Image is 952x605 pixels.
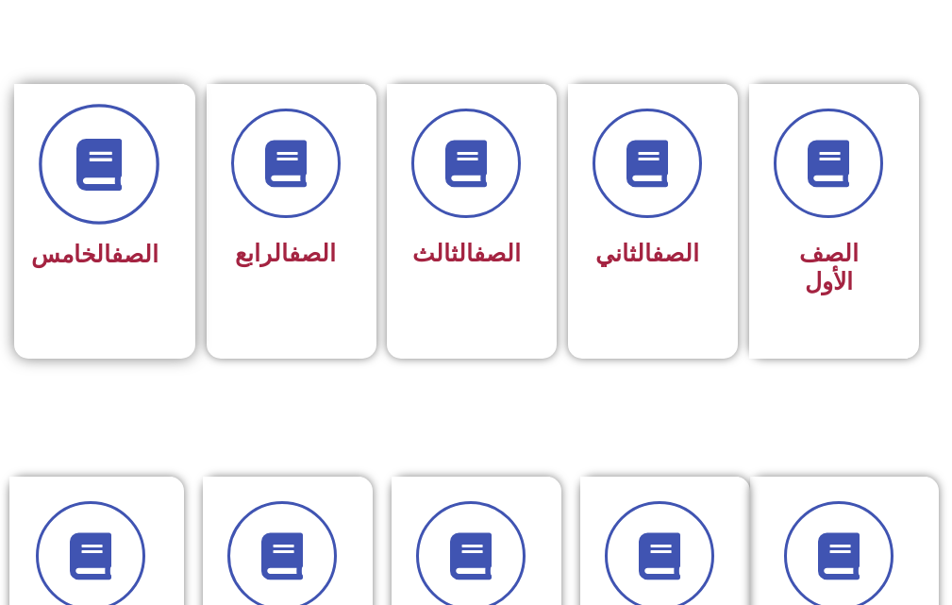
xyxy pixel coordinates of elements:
[111,241,159,268] a: الصف
[799,240,859,295] span: الصف الأول
[235,240,336,267] span: الرابع
[31,241,159,268] span: الخامس
[289,240,336,267] a: الصف
[652,240,699,267] a: الصف
[474,240,521,267] a: الصف
[595,240,699,267] span: الثاني
[412,240,521,267] span: الثالث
